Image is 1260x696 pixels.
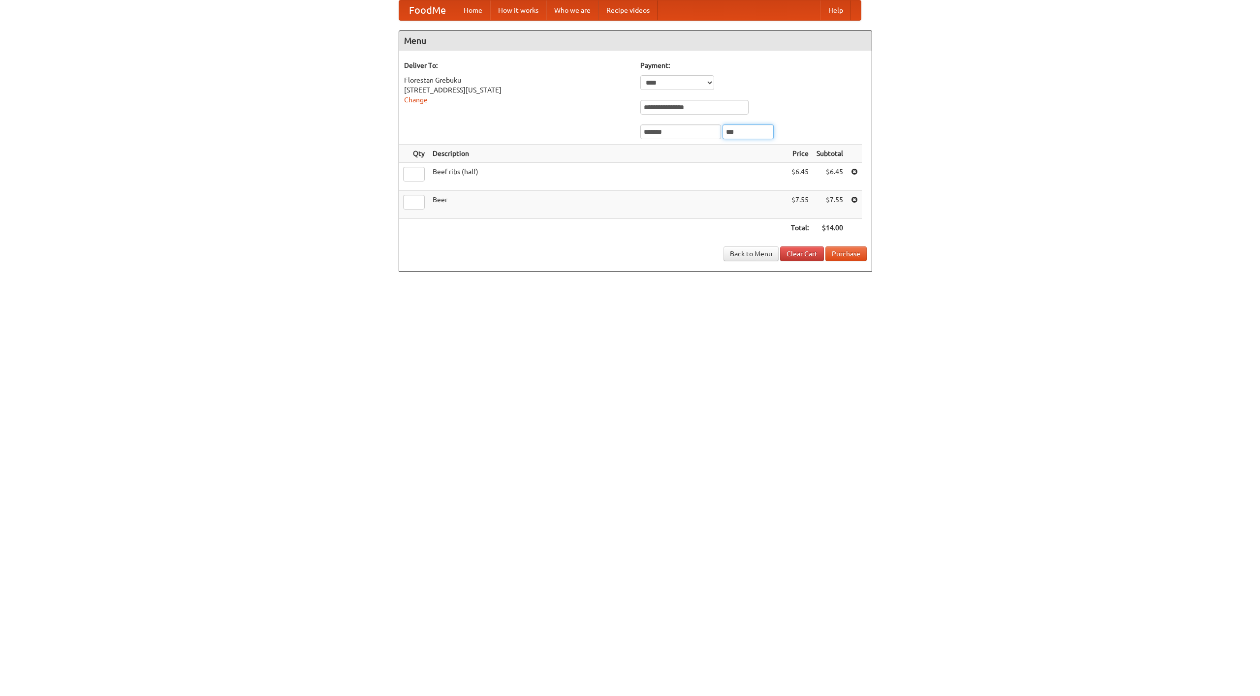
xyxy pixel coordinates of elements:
[813,145,847,163] th: Subtotal
[813,219,847,237] th: $14.00
[404,85,630,95] div: [STREET_ADDRESS][US_STATE]
[787,191,813,219] td: $7.55
[429,145,787,163] th: Description
[787,219,813,237] th: Total:
[399,31,872,51] h4: Menu
[429,191,787,219] td: Beer
[813,191,847,219] td: $7.55
[813,163,847,191] td: $6.45
[780,246,824,261] a: Clear Cart
[456,0,490,20] a: Home
[404,61,630,70] h5: Deliver To:
[640,61,867,70] h5: Payment:
[399,145,429,163] th: Qty
[404,96,428,104] a: Change
[598,0,658,20] a: Recipe videos
[490,0,546,20] a: How it works
[825,246,867,261] button: Purchase
[787,145,813,163] th: Price
[787,163,813,191] td: $6.45
[820,0,851,20] a: Help
[546,0,598,20] a: Who we are
[404,75,630,85] div: Florestan Grebuku
[429,163,787,191] td: Beef ribs (half)
[724,246,779,261] a: Back to Menu
[399,0,456,20] a: FoodMe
